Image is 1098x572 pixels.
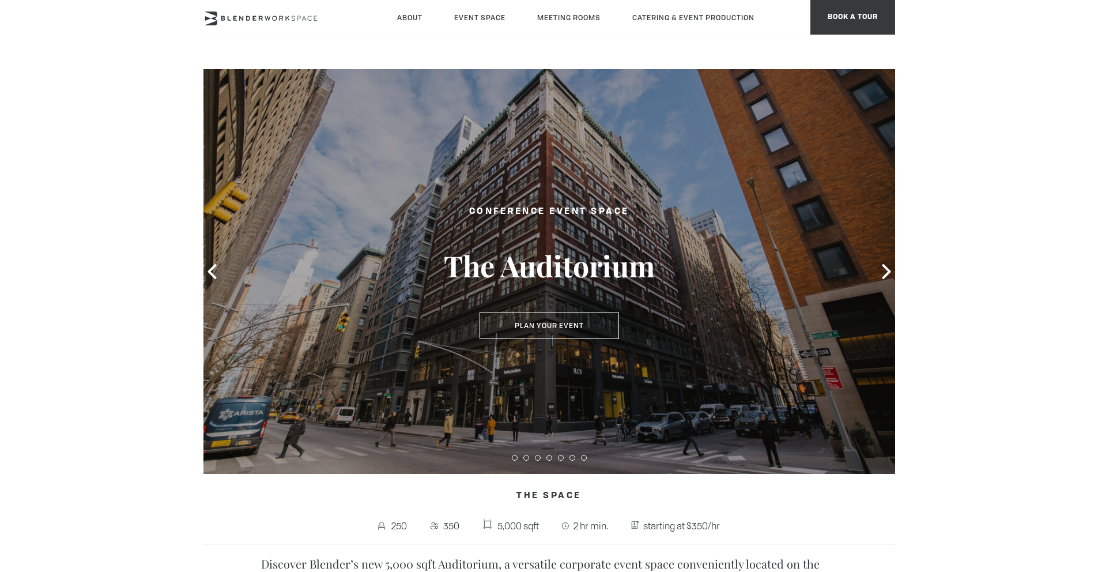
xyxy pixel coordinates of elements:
[480,313,619,339] button: Plan Your Event
[495,517,542,535] span: 5,000 sqft
[203,486,895,507] h4: The Space
[640,517,723,535] span: starting at $350/hr
[440,517,462,535] span: 350
[389,517,410,535] span: 250
[417,248,682,284] h3: The Auditorium
[571,517,611,535] span: 2 hr min.
[417,205,682,219] h2: Conference Event Space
